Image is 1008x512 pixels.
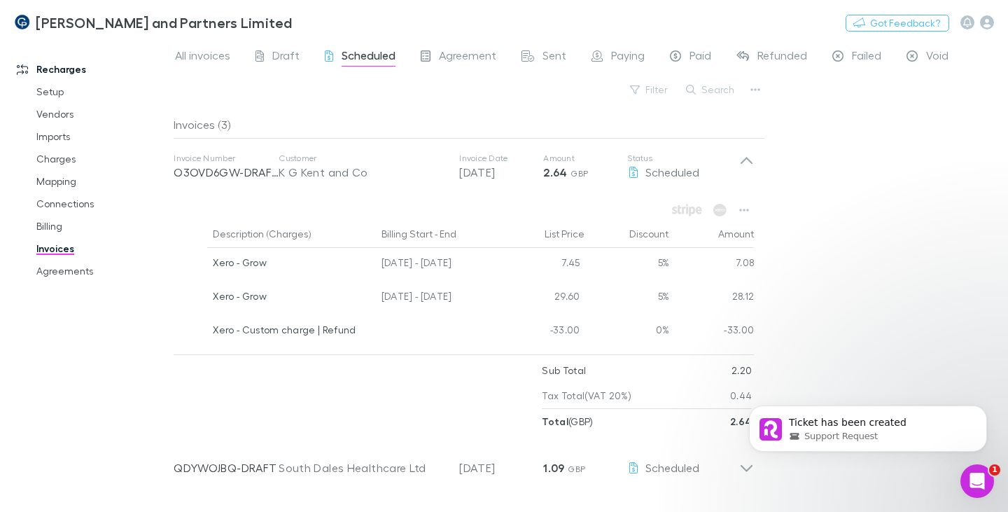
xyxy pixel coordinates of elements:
div: 0% [586,315,670,349]
div: -33.00 [670,315,755,349]
span: Refunded [757,48,807,67]
strong: 1.09 [543,461,564,475]
p: Sub Total [542,358,586,383]
p: QDYWOJBQ-DRAFT [174,459,279,476]
div: 29.60 [502,282,586,315]
span: Scheduled [342,48,395,67]
span: GBP [570,168,588,179]
iframe: Intercom live chat [960,464,994,498]
iframe: Intercom notifications message [728,376,1008,474]
span: GBP [568,464,585,474]
span: Paying [611,48,645,67]
span: Draft [272,48,300,67]
a: Setup [22,81,181,103]
span: Paid [689,48,711,67]
div: Xero - Grow [213,248,370,277]
p: Status [627,153,739,164]
span: Scheduled [645,165,699,179]
button: Got Feedback? [846,15,949,32]
img: Coates and Partners Limited's Logo [14,14,30,31]
a: Mapping [22,170,181,193]
p: 2.20 [731,358,752,383]
p: Amount [543,153,627,164]
div: 7.45 [502,248,586,282]
a: Billing [22,215,181,237]
span: Failed [852,48,881,67]
h3: [PERSON_NAME] and Partners Limited [36,14,293,31]
a: Invoices [22,237,181,260]
span: Void [926,48,948,67]
p: Invoice Date [459,153,543,164]
p: Customer [279,153,445,164]
div: 5% [586,282,670,315]
p: ( GBP ) [542,409,593,434]
span: Available when invoice is finalised [710,200,730,220]
a: Imports [22,125,181,148]
a: Agreements [22,260,181,282]
div: K G Kent and Co [279,164,445,181]
a: Recharges [3,58,181,81]
span: 1 [989,464,1000,476]
a: Vendors [22,103,181,125]
p: [DATE] [459,164,543,181]
p: Invoice Number [174,153,279,164]
span: Available when invoice is finalised [668,200,706,220]
span: Scheduled [645,461,699,474]
p: O3OVD6GW-DRAFT [174,164,279,181]
div: QDYWOJBQ-DRAFTSouth Dales Healthcare Ltd[DATE]1.09 GBPScheduled [162,434,765,490]
div: Invoice NumberO3OVD6GW-DRAFTCustomerK G Kent and CoInvoice Date[DATE]Amount2.64 GBPStatusScheduled [162,139,765,195]
div: Xero - Grow [213,282,370,311]
a: Charges [22,148,181,170]
span: All invoices [175,48,230,67]
div: Xero - Custom charge | Refund [213,315,370,345]
div: [DATE] - [DATE] [376,282,502,315]
span: Sent [542,48,566,67]
p: [DATE] [459,459,543,476]
div: South Dales Healthcare Ltd [279,459,445,476]
a: Connections [22,193,181,215]
div: [DATE] - [DATE] [376,248,502,282]
a: [PERSON_NAME] and Partners Limited [6,6,301,39]
button: Filter [623,81,676,98]
div: 28.12 [670,282,755,315]
div: -33.00 [502,315,586,349]
p: Tax Total (VAT 20%) [542,383,631,408]
div: 5% [586,248,670,282]
span: Agreement [439,48,496,67]
button: Search [679,81,743,98]
strong: 2.64 [543,165,567,179]
div: 7.08 [670,248,755,282]
strong: Total [542,415,568,427]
